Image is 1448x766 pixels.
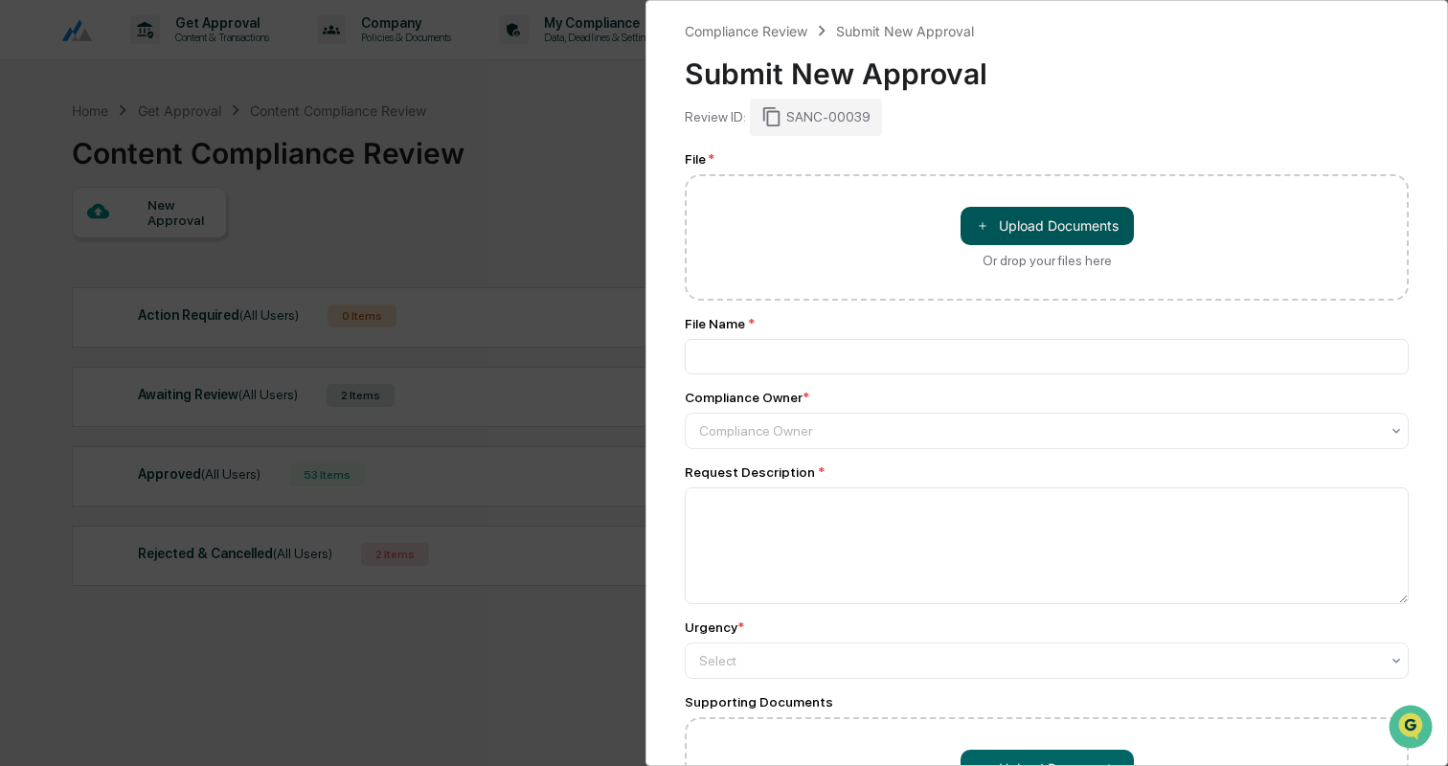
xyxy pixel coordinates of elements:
div: 🔎 [19,280,34,295]
div: We're available if you need us! [65,166,242,181]
div: Review ID: [685,109,746,124]
div: Request Description [685,464,1409,480]
a: Powered byPylon [135,324,232,339]
div: SANC-00039 [750,99,882,135]
iframe: Open customer support [1387,703,1438,755]
p: How can we help? [19,40,349,71]
span: Pylon [191,325,232,339]
div: File [685,151,1409,167]
div: Start new chat [65,146,314,166]
div: Urgency [685,620,744,635]
div: Submit New Approval [836,23,974,39]
span: Data Lookup [38,278,121,297]
a: 🗄️Attestations [131,234,245,268]
div: 🖐️ [19,243,34,259]
span: Preclearance [38,241,124,260]
button: Or drop your files here [961,207,1134,245]
span: Attestations [158,241,238,260]
img: 1746055101610-c473b297-6a78-478c-a979-82029cc54cd1 [19,146,54,181]
div: Compliance Owner [685,390,809,405]
div: Supporting Documents [685,694,1409,710]
div: Submit New Approval [685,41,1409,91]
div: Compliance Review [685,23,807,39]
a: 🖐️Preclearance [11,234,131,268]
div: File Name [685,316,1409,331]
a: 🔎Data Lookup [11,270,128,304]
span: ＋ [976,216,989,235]
div: 🗄️ [139,243,154,259]
div: Or drop your files here [983,253,1112,268]
button: Start new chat [326,152,349,175]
